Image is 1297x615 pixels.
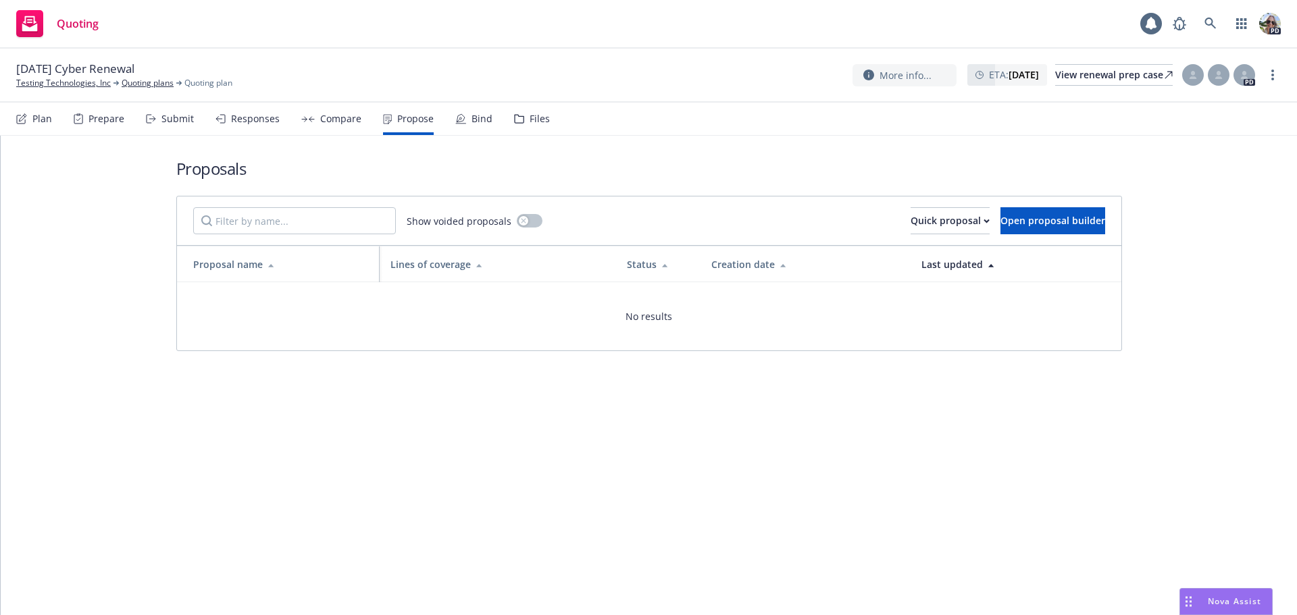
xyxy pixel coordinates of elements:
div: Status [627,257,690,271]
span: No results [626,309,672,323]
div: Proposal name [193,257,369,271]
div: Propose [397,113,434,124]
div: Drag to move [1180,589,1197,614]
button: Nova Assist [1179,588,1273,615]
div: Submit [161,113,194,124]
span: ETA : [989,68,1039,82]
a: Search [1197,10,1224,37]
div: View renewal prep case [1055,65,1173,85]
a: Quoting [11,5,104,43]
div: Responses [231,113,280,124]
span: Open proposal builder [1000,214,1105,227]
a: Switch app [1228,10,1255,37]
div: Last updated [921,257,1110,271]
h1: Proposals [176,157,1122,180]
div: Creation date [711,257,900,271]
button: Quick proposal [911,207,990,234]
button: More info... [853,64,957,86]
img: photo [1259,13,1281,34]
span: Quoting plan [184,77,232,89]
div: Bind [472,113,492,124]
span: Nova Assist [1208,595,1261,607]
a: Quoting plans [122,77,174,89]
a: Testing Technologies, Inc [16,77,111,89]
button: Open proposal builder [1000,207,1105,234]
a: more [1265,67,1281,83]
span: Show voided proposals [407,214,511,228]
div: Compare [320,113,361,124]
input: Filter by name... [193,207,396,234]
span: Quoting [57,18,99,29]
div: Prepare [88,113,124,124]
span: More info... [880,68,932,82]
div: Plan [32,113,52,124]
div: Files [530,113,550,124]
a: View renewal prep case [1055,64,1173,86]
div: Quick proposal [911,208,990,234]
div: Lines of coverage [390,257,606,271]
strong: [DATE] [1009,68,1039,81]
span: [DATE] Cyber Renewal [16,61,134,77]
a: Report a Bug [1166,10,1193,37]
